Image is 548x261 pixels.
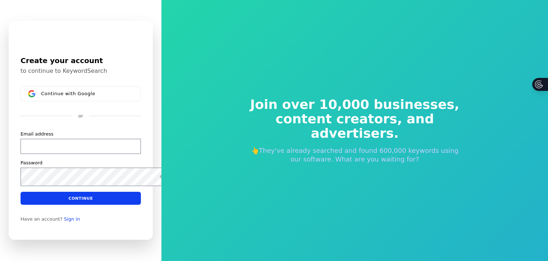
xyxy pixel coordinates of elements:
label: Password [21,160,43,166]
span: content creators, and advertisers. [245,112,464,141]
a: Sign in [64,216,80,222]
h1: Create your account [21,55,141,66]
button: Sign in with GoogleContinue with Google [21,86,141,101]
img: Sign in with Google [28,90,35,97]
button: Continue [21,192,141,205]
label: Email address [21,131,53,137]
span: Join over 10,000 businesses, [245,97,464,112]
span: Have an account? [21,216,63,222]
span: Continue with Google [41,91,95,97]
p: to continue to KeywordSearch [21,67,141,75]
p: 👆They've already searched and found 600,000 keywords using our software. What are you waiting for? [245,146,464,164]
p: or [78,113,83,119]
button: Show password [158,173,167,181]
